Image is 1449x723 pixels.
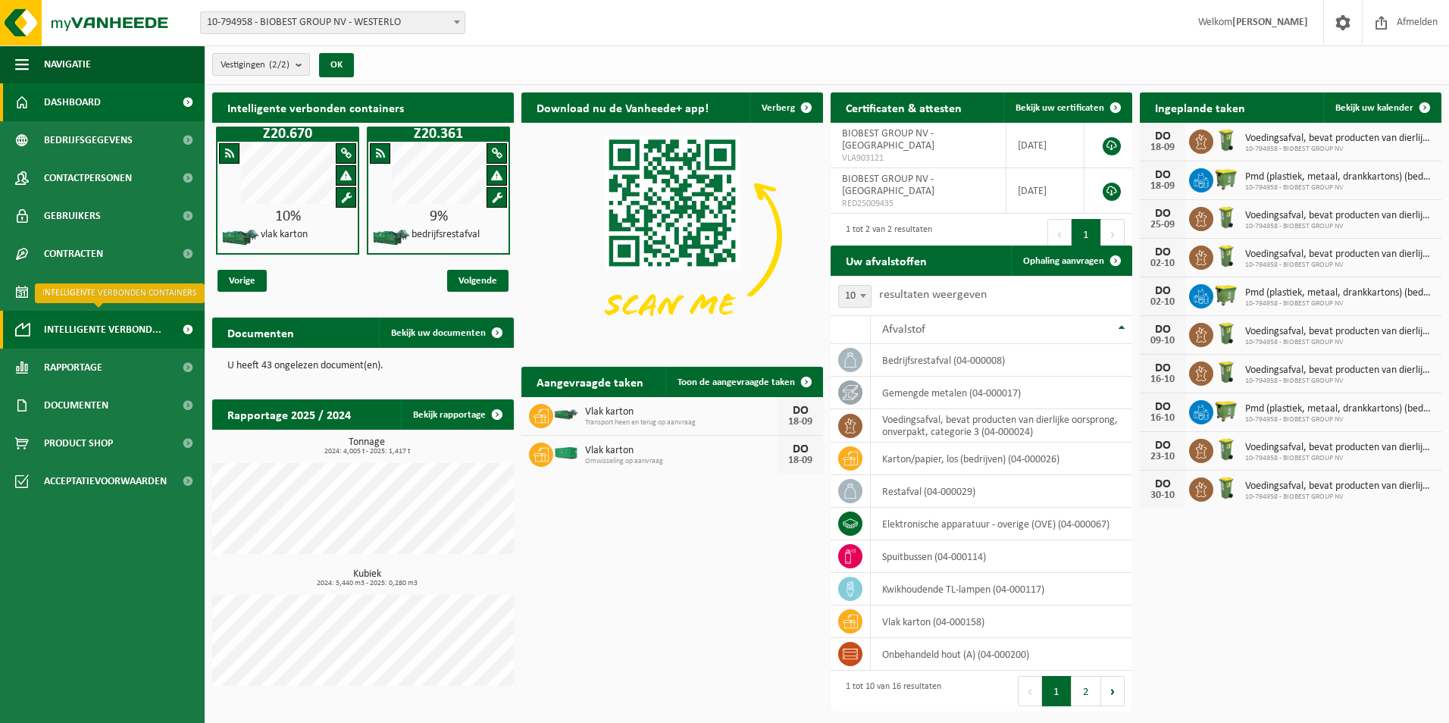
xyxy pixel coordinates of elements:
[379,318,512,348] a: Bekijk uw documenten
[1042,676,1072,706] button: 1
[44,121,133,159] span: Bedrijfsgegevens
[1245,454,1434,463] span: 10-794958 - BIOBEST GROUP NV
[831,246,942,275] h2: Uw afvalstoffen
[218,209,358,224] div: 10%
[1147,490,1178,501] div: 30-10
[44,159,132,197] span: Contactpersonen
[1245,326,1434,338] span: Voedingsafval, bevat producten van dierlijke oorsprong, onverpakt, categorie 3
[842,198,994,210] span: RED25009435
[44,349,102,387] span: Rapportage
[1245,365,1434,377] span: Voedingsafval, bevat producten van dierlijke oorsprong, onverpakt, categorie 3
[44,235,103,273] span: Contracten
[261,230,308,240] h4: vlak karton
[201,12,465,33] span: 10-794958 - BIOBEST GROUP NV - WESTERLO
[1147,413,1178,424] div: 16-10
[1245,222,1434,231] span: 10-794958 - BIOBEST GROUP NV
[44,197,101,235] span: Gebruikers
[1232,17,1308,28] strong: [PERSON_NAME]
[212,53,310,76] button: Vestigingen(2/2)
[1245,442,1434,454] span: Voedingsafval, bevat producten van dierlijke oorsprong, onverpakt, categorie 3
[785,417,815,427] div: 18-09
[1147,285,1178,297] div: DO
[1245,377,1434,386] span: 10-794958 - BIOBEST GROUP NV
[401,399,512,430] a: Bekijk rapportage
[871,475,1132,508] td: restafval (04-000029)
[1147,246,1178,258] div: DO
[1147,169,1178,181] div: DO
[838,285,872,308] span: 10
[1147,336,1178,346] div: 09-10
[585,457,778,466] span: Omwisseling op aanvraag
[1101,219,1125,249] button: Next
[1072,676,1101,706] button: 2
[221,54,289,77] span: Vestigingen
[44,387,108,424] span: Documenten
[871,573,1132,606] td: kwikhoudende TL-lampen (04-000117)
[831,92,977,122] h2: Certificaten & attesten
[44,311,161,349] span: Intelligente verbond...
[44,273,91,311] span: Kalender
[1147,478,1178,490] div: DO
[762,103,795,113] span: Verberg
[553,408,579,421] img: HK-XZ-20-GN-01
[1003,92,1131,123] a: Bekijk uw certificaten
[447,270,509,292] span: Volgende
[585,445,778,457] span: Vlak karton
[838,218,932,251] div: 1 tot 2 van 2 resultaten
[1006,123,1084,168] td: [DATE]
[1213,359,1239,385] img: WB-0140-HPE-GN-50
[871,606,1132,638] td: vlak karton (04-000158)
[521,123,823,349] img: Download de VHEPlus App
[212,318,309,347] h2: Documenten
[1213,205,1239,230] img: WB-0140-HPE-GN-50
[44,462,167,500] span: Acceptatievoorwaarden
[1147,362,1178,374] div: DO
[1147,452,1178,462] div: 23-10
[750,92,822,123] button: Verberg
[871,409,1132,443] td: voedingsafval, bevat producten van dierlijke oorsprong, onverpakt, categorie 3 (04-000024)
[44,83,101,121] span: Dashboard
[1245,145,1434,154] span: 10-794958 - BIOBEST GROUP NV
[785,443,815,455] div: DO
[842,152,994,164] span: VLA903121
[1213,321,1239,346] img: WB-0140-HPE-GN-50
[220,580,514,587] span: 2024: 5,440 m3 - 2025: 0,280 m3
[842,128,934,152] span: BIOBEST GROUP NV - [GEOGRAPHIC_DATA]
[44,45,91,83] span: Navigatie
[871,540,1132,573] td: spuitbussen (04-000114)
[1245,403,1434,415] span: Pmd (plastiek, metaal, drankkartons) (bedrijven)
[44,424,113,462] span: Product Shop
[1323,92,1440,123] a: Bekijk uw kalender
[1147,440,1178,452] div: DO
[227,361,499,371] p: U heeft 43 ongelezen document(en).
[521,92,724,122] h2: Download nu de Vanheede+ app!
[391,328,486,338] span: Bekijk uw documenten
[1335,103,1413,113] span: Bekijk uw kalender
[1016,103,1104,113] span: Bekijk uw certificaten
[1245,415,1434,424] span: 10-794958 - BIOBEST GROUP NV
[1213,398,1239,424] img: WB-1100-HPE-GN-50
[1147,374,1178,385] div: 16-10
[1147,130,1178,142] div: DO
[1147,220,1178,230] div: 25-09
[1147,142,1178,153] div: 18-09
[1245,183,1434,192] span: 10-794958 - BIOBEST GROUP NV
[1147,181,1178,192] div: 18-09
[585,406,778,418] span: Vlak karton
[1011,246,1131,276] a: Ophaling aanvragen
[1147,297,1178,308] div: 02-10
[785,455,815,466] div: 18-09
[200,11,465,34] span: 10-794958 - BIOBEST GROUP NV - WESTERLO
[785,405,815,417] div: DO
[221,228,259,247] img: HK-XZ-20-GN-01
[1245,133,1434,145] span: Voedingsafval, bevat producten van dierlijke oorsprong, onverpakt, categorie 3
[1047,219,1072,249] button: Previous
[842,174,934,197] span: BIOBEST GROUP NV - [GEOGRAPHIC_DATA]
[1147,324,1178,336] div: DO
[269,60,289,70] count: (2/2)
[882,324,925,336] span: Afvalstof
[1213,127,1239,153] img: WB-0140-HPE-GN-50
[371,127,506,142] h1: Z20.361
[212,399,366,429] h2: Rapportage 2025 / 2024
[553,446,579,460] img: HK-XC-40-GN-00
